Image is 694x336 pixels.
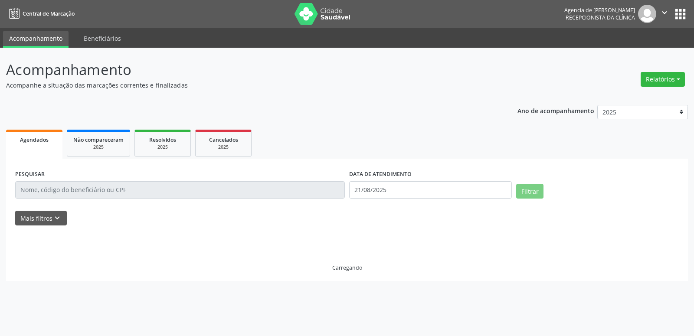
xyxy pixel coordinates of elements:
[6,81,483,90] p: Acompanhe a situação das marcações correntes e finalizadas
[656,5,673,23] button: 
[564,7,635,14] div: Agencia de [PERSON_NAME]
[332,264,362,271] div: Carregando
[566,14,635,21] span: Recepcionista da clínica
[141,144,184,150] div: 2025
[15,181,345,199] input: Nome, código do beneficiário ou CPF
[3,31,69,48] a: Acompanhamento
[660,8,669,17] i: 
[73,136,124,144] span: Não compareceram
[23,10,75,17] span: Central de Marcação
[209,136,238,144] span: Cancelados
[638,5,656,23] img: img
[20,136,49,144] span: Agendados
[73,144,124,150] div: 2025
[15,211,67,226] button: Mais filtroskeyboard_arrow_down
[202,144,245,150] div: 2025
[78,31,127,46] a: Beneficiários
[349,181,512,199] input: Selecione um intervalo
[15,168,45,181] label: PESQUISAR
[149,136,176,144] span: Resolvidos
[516,184,543,199] button: Filtrar
[641,72,685,87] button: Relatórios
[6,7,75,21] a: Central de Marcação
[349,168,412,181] label: DATA DE ATENDIMENTO
[6,59,483,81] p: Acompanhamento
[673,7,688,22] button: apps
[52,213,62,223] i: keyboard_arrow_down
[517,105,594,116] p: Ano de acompanhamento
